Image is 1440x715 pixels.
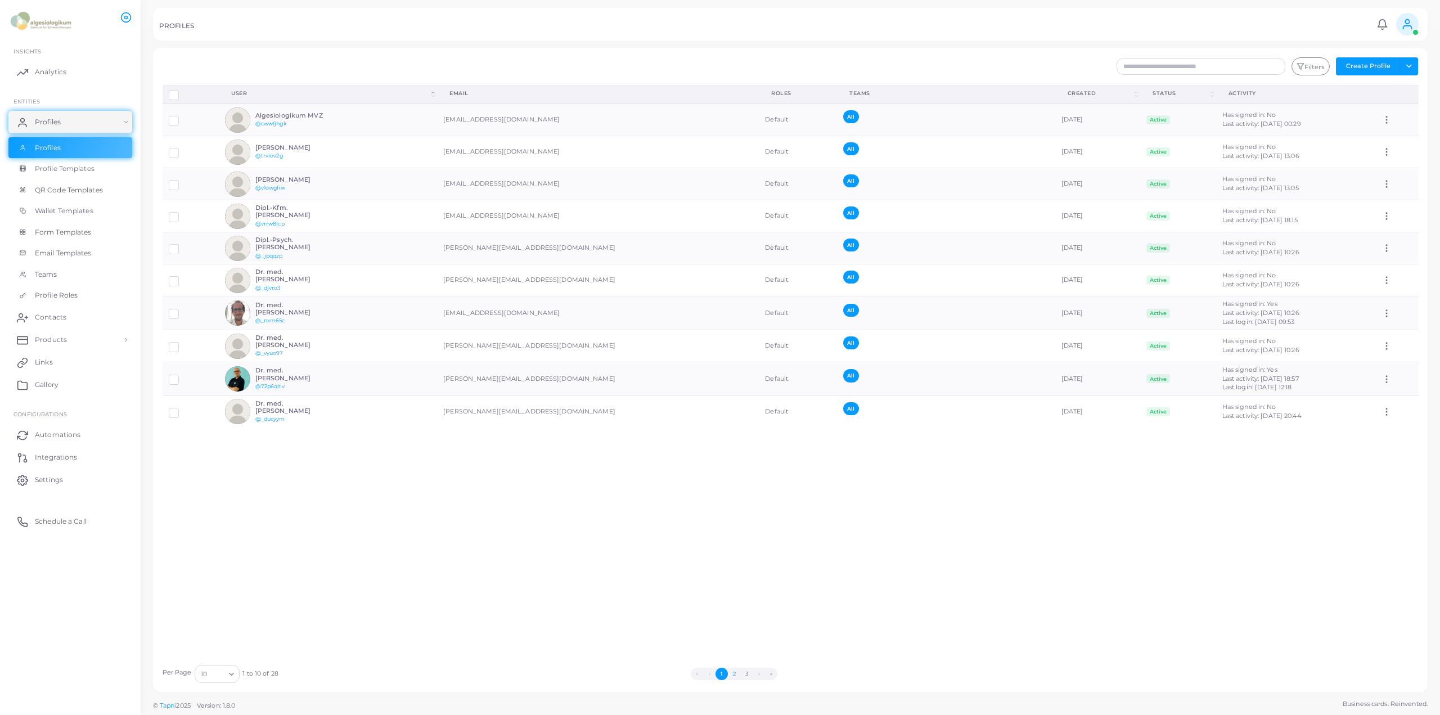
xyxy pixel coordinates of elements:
[437,232,759,264] td: [PERSON_NAME][EMAIL_ADDRESS][DOMAIN_NAME]
[1146,276,1170,285] span: Active
[10,11,73,32] img: logo
[753,668,765,680] button: Go to next page
[437,330,759,362] td: [PERSON_NAME][EMAIL_ADDRESS][DOMAIN_NAME]
[765,668,777,680] button: Go to last page
[437,104,759,136] td: [EMAIL_ADDRESS][DOMAIN_NAME]
[1222,346,1299,354] span: Last activity: [DATE] 10:26
[255,416,285,422] a: @_ducyym
[160,701,177,709] a: Tapni
[1222,383,1292,391] span: Last login: [DATE] 12:18
[1068,89,1132,97] div: Created
[849,89,1043,97] div: Teams
[715,668,728,680] button: Go to page 1
[1222,143,1276,151] span: Has signed in: No
[197,701,236,709] span: Version: 1.8.0
[771,89,825,97] div: Roles
[449,89,746,97] div: Email
[1146,407,1170,416] span: Active
[8,510,132,533] a: Schedule a Call
[437,200,759,232] td: [EMAIL_ADDRESS][DOMAIN_NAME]
[35,357,53,367] span: Links
[1146,212,1170,221] span: Active
[35,269,57,280] span: Teams
[195,665,240,683] div: Search for option
[8,424,132,446] a: Automations
[13,98,40,105] span: ENTITIES
[208,668,224,680] input: Search for option
[8,61,132,83] a: Analytics
[1146,179,1170,188] span: Active
[759,200,837,232] td: Default
[35,335,67,345] span: Products
[8,306,132,329] a: Contacts
[843,142,858,155] span: All
[201,668,207,680] span: 10
[255,268,338,283] h6: Dr. med. [PERSON_NAME]
[35,143,61,153] span: Profiles
[843,206,858,219] span: All
[1222,111,1276,119] span: Has signed in: No
[1228,89,1363,97] div: activity
[1336,57,1400,75] button: Create Profile
[8,469,132,491] a: Settings
[437,362,759,396] td: [PERSON_NAME][EMAIL_ADDRESS][DOMAIN_NAME]
[35,164,94,174] span: Profile Templates
[437,296,759,330] td: [EMAIL_ADDRESS][DOMAIN_NAME]
[1055,264,1140,296] td: [DATE]
[225,140,250,165] img: avatar
[1153,89,1208,97] div: Status
[843,304,858,317] span: All
[1055,362,1140,396] td: [DATE]
[1055,168,1140,200] td: [DATE]
[8,179,132,201] a: QR Code Templates
[255,317,285,323] a: @_nxm65c
[225,107,250,133] img: avatar
[8,351,132,374] a: Links
[1222,207,1276,215] span: Has signed in: No
[35,227,92,237] span: Form Templates
[1055,395,1140,428] td: [DATE]
[35,67,66,77] span: Analytics
[8,329,132,351] a: Products
[1146,244,1170,253] span: Active
[8,264,132,285] a: Teams
[1146,147,1170,156] span: Active
[843,402,858,415] span: All
[13,48,41,55] span: INSIGHTS
[255,367,338,381] h6: Dr. med. [PERSON_NAME]
[255,120,287,127] a: @cwwfjhgk
[35,312,66,322] span: Contacts
[225,334,250,359] img: avatar
[255,221,285,227] a: @vrrw8lcp
[255,285,281,291] a: @_djvro3
[35,430,80,440] span: Automations
[255,185,285,191] a: @v1owgfiw
[255,253,283,259] a: @_jpqqzp
[225,236,250,261] img: avatar
[843,174,858,187] span: All
[242,669,278,678] span: 1 to 10 of 28
[1222,120,1301,128] span: Last activity: [DATE] 00:29
[35,380,58,390] span: Gallery
[759,168,837,200] td: Default
[35,516,87,527] span: Schedule a Call
[759,264,837,296] td: Default
[1146,115,1170,124] span: Active
[35,452,77,462] span: Integrations
[8,111,132,133] a: Profiles
[1222,184,1299,192] span: Last activity: [DATE] 13:05
[1222,271,1276,279] span: Has signed in: No
[1222,375,1299,383] span: Last activity: [DATE] 18:57
[759,136,837,168] td: Default
[153,701,235,710] span: ©
[225,172,250,197] img: avatar
[225,366,250,392] img: avatar
[843,239,858,251] span: All
[1375,85,1419,104] th: Action
[159,22,194,30] h5: PROFILES
[35,117,61,127] span: Profiles
[1222,300,1277,308] span: Has signed in: Yes
[8,374,132,396] a: Gallery
[255,302,338,316] h6: Dr. med. [PERSON_NAME]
